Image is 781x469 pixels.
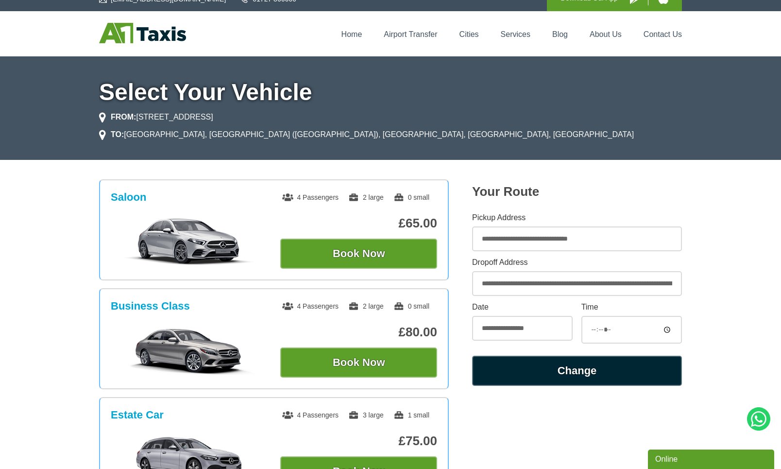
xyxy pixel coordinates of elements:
span: 3 large [348,411,384,419]
span: 2 large [348,302,384,310]
label: Date [472,303,573,311]
span: 4 Passengers [282,193,339,201]
strong: TO: [111,130,124,139]
button: Book Now [280,239,437,269]
a: Airport Transfer [384,30,437,38]
h3: Saloon [111,191,146,204]
iframe: chat widget [648,448,776,469]
li: [GEOGRAPHIC_DATA], [GEOGRAPHIC_DATA] ([GEOGRAPHIC_DATA]), [GEOGRAPHIC_DATA], [GEOGRAPHIC_DATA], [... [99,129,634,140]
span: 2 large [348,193,384,201]
button: Book Now [280,347,437,378]
h1: Select Your Vehicle [99,81,682,104]
h2: Your Route [472,184,682,199]
p: £75.00 [280,434,437,449]
button: Change [472,356,682,386]
span: 1 small [393,411,429,419]
h3: Estate Car [111,409,164,421]
a: About Us [590,30,622,38]
img: Business Class [116,326,262,375]
label: Time [581,303,682,311]
a: Contact Us [644,30,682,38]
span: 0 small [393,193,429,201]
span: 4 Passengers [282,411,339,419]
li: [STREET_ADDRESS] [99,111,213,123]
span: 4 Passengers [282,302,339,310]
label: Pickup Address [472,214,682,222]
img: A1 Taxis St Albans LTD [99,23,186,43]
a: Blog [552,30,568,38]
h3: Business Class [111,300,190,313]
label: Dropoff Address [472,259,682,266]
img: Saloon [116,217,262,266]
a: Services [501,30,530,38]
p: £65.00 [280,216,437,231]
strong: FROM: [111,113,136,121]
p: £80.00 [280,325,437,340]
span: 0 small [393,302,429,310]
a: Home [341,30,362,38]
a: Cities [459,30,479,38]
